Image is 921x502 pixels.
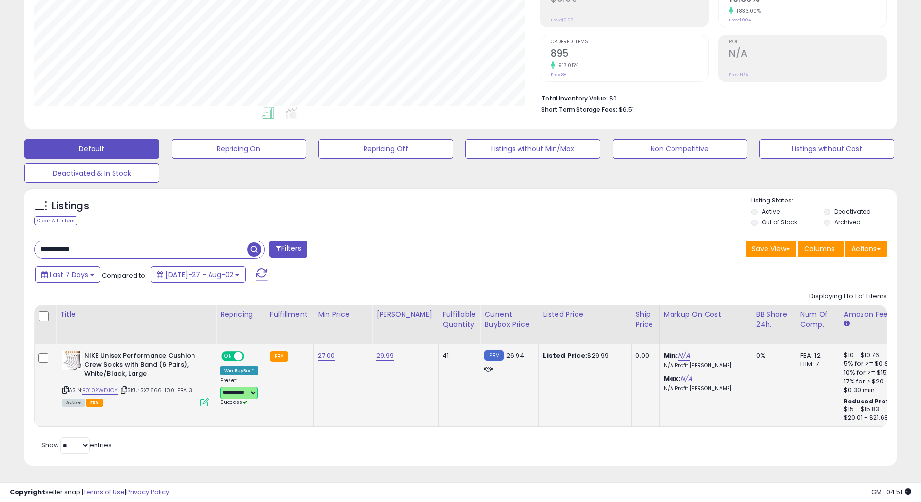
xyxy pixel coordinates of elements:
[664,374,681,383] b: Max:
[800,309,836,330] div: Num of Comp.
[220,309,262,320] div: Repricing
[844,397,908,405] b: Reduced Prof. Rng.
[659,305,752,344] th: The percentage added to the cost of goods (COGS) that forms the calculator for Min & Max prices.
[541,94,608,102] b: Total Inventory Value:
[165,270,233,280] span: [DATE]-27 - Aug-02
[541,105,617,114] b: Short Term Storage Fees:
[442,309,476,330] div: Fulfillable Quantity
[10,488,169,497] div: seller snap | |
[729,40,886,45] span: ROI
[220,366,258,375] div: Win BuyBox *
[50,270,88,280] span: Last 7 Days
[729,17,751,23] small: Prev: 1.00%
[729,72,748,78] small: Prev: N/A
[733,7,761,15] small: 1833.00%
[756,351,788,360] div: 0%
[376,309,434,320] div: [PERSON_NAME]
[506,351,524,360] span: 26.94
[83,487,125,497] a: Terms of Use
[871,487,911,497] span: 2025-08-10 04:51 GMT
[551,40,708,45] span: Ordered Items
[664,385,745,392] p: N/A Profit [PERSON_NAME]
[555,62,579,69] small: 917.05%
[10,487,45,497] strong: Copyright
[678,351,690,361] a: N/A
[60,309,212,320] div: Title
[126,487,169,497] a: Privacy Policy
[102,271,147,280] span: Compared to:
[635,309,655,330] div: Ship Price
[809,292,887,301] div: Displaying 1 to 1 of 1 items
[24,139,159,159] button: Default
[270,351,288,362] small: FBA
[729,48,886,61] h2: N/A
[484,350,503,361] small: FBM
[664,362,745,369] p: N/A Profit [PERSON_NAME]
[798,241,844,257] button: Columns
[551,72,566,78] small: Prev: 88
[613,139,748,159] button: Non Competitive
[800,360,832,369] div: FBM: 7
[756,309,792,330] div: BB Share 24h.
[845,241,887,257] button: Actions
[318,139,453,159] button: Repricing Off
[484,309,535,330] div: Current Buybox Price
[220,377,258,406] div: Preset:
[551,17,574,23] small: Prev: $0.00
[220,399,247,406] span: Success
[543,351,624,360] div: $29.99
[62,351,209,405] div: ASIN:
[151,266,246,283] button: [DATE]-27 - Aug-02
[664,309,748,320] div: Markup on Cost
[82,386,118,395] a: B010RWDJOY
[41,441,112,450] span: Show: entries
[844,320,850,328] small: Amazon Fees.
[804,244,835,254] span: Columns
[551,48,708,61] h2: 895
[270,309,309,320] div: Fulfillment
[635,351,652,360] div: 0.00
[318,351,335,361] a: 27.00
[834,207,871,216] label: Deactivated
[84,351,203,381] b: NIKE Unisex Performance Cushion Crew Socks with Band (6 Pairs), White/Black, Large
[24,163,159,183] button: Deactivated & In Stock
[442,351,473,360] div: 41
[35,266,100,283] button: Last 7 Days
[541,92,880,103] li: $0
[62,399,85,407] span: All listings currently available for purchase on Amazon
[762,207,780,216] label: Active
[119,386,192,394] span: | SKU: SX7666-100-FBA 3
[680,374,692,383] a: N/A
[543,309,627,320] div: Listed Price
[318,309,368,320] div: Min Price
[746,241,796,257] button: Save View
[34,216,77,225] div: Clear All Filters
[52,200,89,213] h5: Listings
[269,241,307,258] button: Filters
[751,196,896,205] p: Listing States:
[762,218,797,226] label: Out of Stock
[465,139,600,159] button: Listings without Min/Max
[543,351,587,360] b: Listed Price:
[376,351,394,361] a: 29.99
[800,351,832,360] div: FBA: 12
[759,139,894,159] button: Listings without Cost
[834,218,861,226] label: Archived
[619,105,634,114] span: $6.51
[86,399,103,407] span: FBA
[222,352,234,361] span: ON
[172,139,307,159] button: Repricing On
[243,352,258,361] span: OFF
[62,351,82,370] img: 51hfHjEE6fL._SL40_.jpg
[664,351,678,360] b: Min:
